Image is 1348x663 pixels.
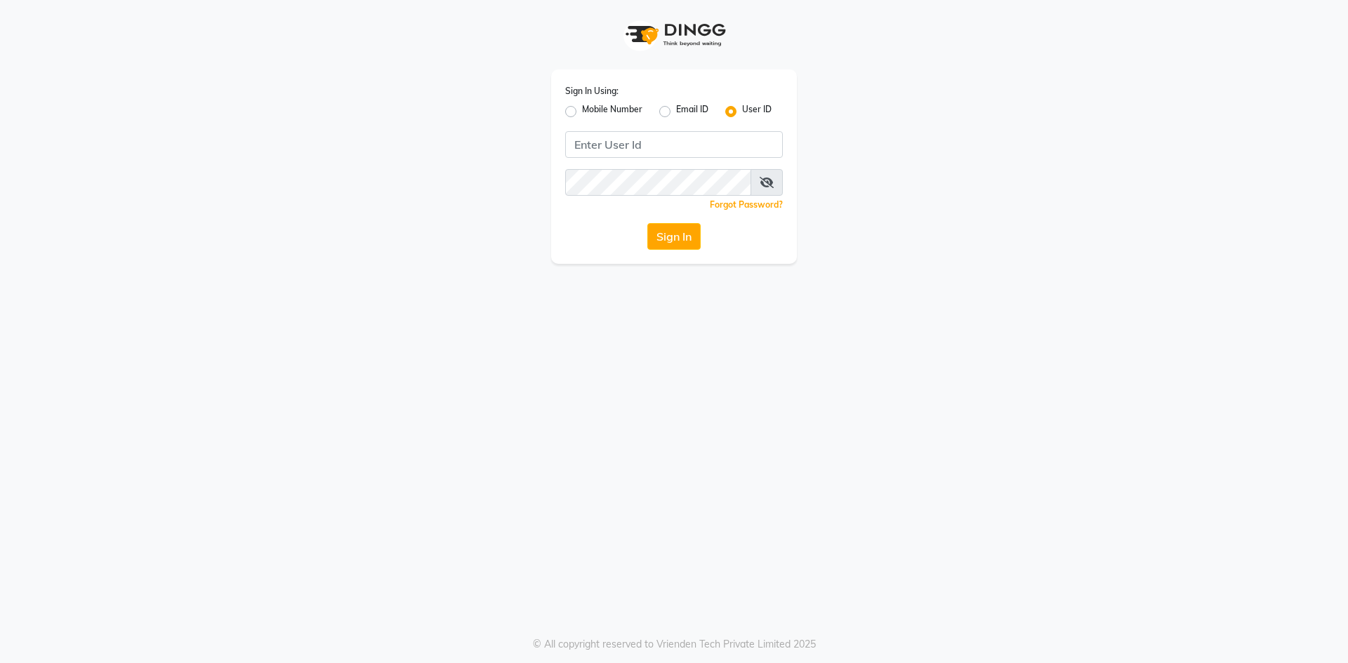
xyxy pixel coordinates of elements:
a: Forgot Password? [710,199,783,210]
label: Email ID [676,103,708,120]
button: Sign In [647,223,701,250]
input: Username [565,131,783,158]
label: Sign In Using: [565,85,619,98]
label: User ID [742,103,772,120]
img: logo1.svg [618,14,730,55]
input: Username [565,169,751,196]
label: Mobile Number [582,103,642,120]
